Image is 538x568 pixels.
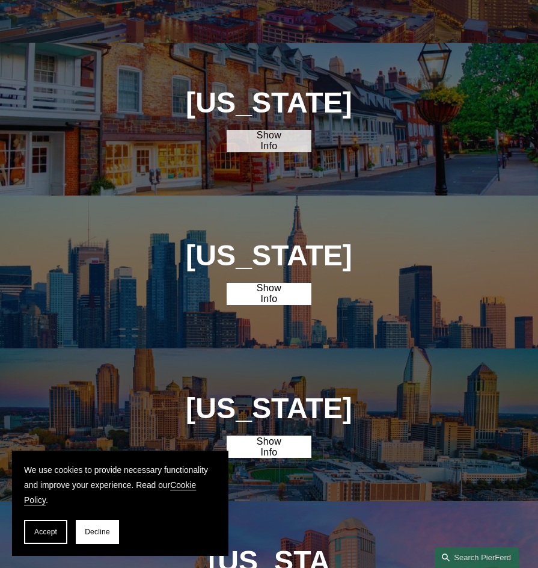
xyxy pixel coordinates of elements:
a: Search this site [435,547,519,568]
a: Show Info [227,130,311,152]
a: Show Info [227,436,311,457]
p: We use cookies to provide necessary functionality and improve your experience. Read our . [24,463,216,508]
button: Accept [24,520,67,544]
button: Decline [76,520,119,544]
span: Accept [34,528,57,536]
a: Show Info [227,283,311,304]
span: Decline [85,528,110,536]
section: Cookie banner [12,451,228,556]
h1: [US_STATE] [164,239,374,272]
h1: [US_STATE] [164,86,374,119]
h1: [US_STATE] [164,392,374,425]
